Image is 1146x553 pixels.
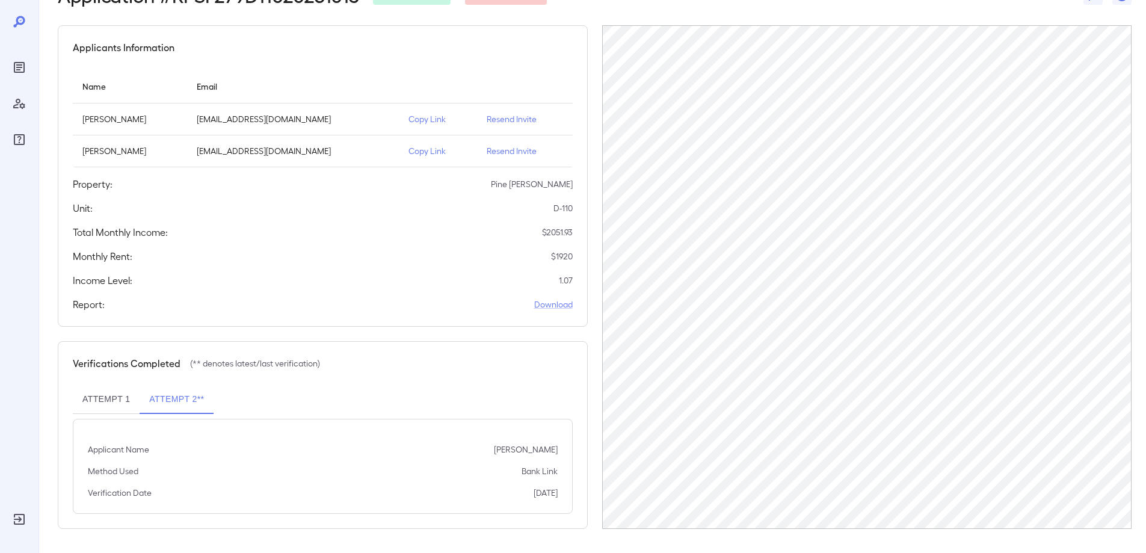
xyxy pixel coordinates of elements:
p: Applicant Name [88,443,149,456]
div: FAQ [10,130,29,149]
h5: Total Monthly Income: [73,225,168,239]
p: D-110 [553,202,573,214]
p: Bank Link [522,465,558,477]
p: [EMAIL_ADDRESS][DOMAIN_NAME] [197,113,389,125]
h5: Income Level: [73,273,132,288]
h5: Verifications Completed [73,356,180,371]
div: Manage Users [10,94,29,113]
h5: Monthly Rent: [73,249,132,264]
p: 1.07 [559,274,573,286]
div: Reports [10,58,29,77]
button: Attempt 1 [73,385,140,414]
p: Method Used [88,465,138,477]
h5: Property: [73,177,112,191]
p: Resend Invite [487,145,563,157]
p: Resend Invite [487,113,563,125]
div: Log Out [10,510,29,529]
button: Attempt 2** [140,385,214,414]
h5: Applicants Information [73,40,174,55]
th: Name [73,69,187,103]
p: [DATE] [534,487,558,499]
table: simple table [73,69,573,167]
p: $ 2051.93 [542,226,573,238]
p: $ 1920 [551,250,573,262]
p: Verification Date [88,487,152,499]
p: Copy Link [408,145,467,157]
p: Pine [PERSON_NAME] [491,178,573,190]
a: Download [534,298,573,310]
h5: Report: [73,297,105,312]
h5: Unit: [73,201,93,215]
p: [PERSON_NAME] [494,443,558,456]
p: Copy Link [408,113,467,125]
p: [EMAIL_ADDRESS][DOMAIN_NAME] [197,145,389,157]
th: Email [187,69,399,103]
p: [PERSON_NAME] [82,113,177,125]
p: [PERSON_NAME] [82,145,177,157]
p: (** denotes latest/last verification) [190,357,320,369]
